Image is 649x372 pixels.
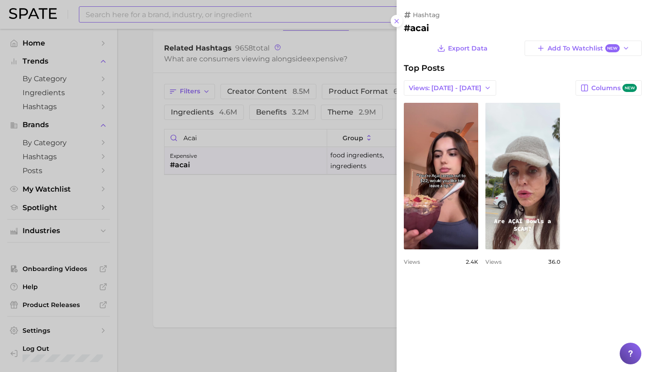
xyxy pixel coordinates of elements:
[404,80,496,96] button: Views: [DATE] - [DATE]
[548,258,560,265] span: 36.0
[435,41,490,56] button: Export Data
[622,84,637,92] span: new
[413,11,440,19] span: hashtag
[548,44,619,53] span: Add to Watchlist
[576,80,642,96] button: Columnsnew
[404,23,642,33] h2: #acai
[404,258,420,265] span: Views
[404,63,444,73] span: Top Posts
[485,258,502,265] span: Views
[525,41,642,56] button: Add to WatchlistNew
[448,45,488,52] span: Export Data
[591,84,637,92] span: Columns
[605,44,620,53] span: New
[466,258,478,265] span: 2.4k
[409,84,481,92] span: Views: [DATE] - [DATE]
